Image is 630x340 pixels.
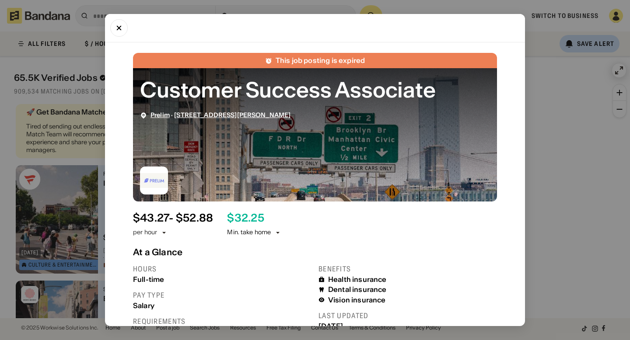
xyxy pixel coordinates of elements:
div: · [150,111,290,119]
div: Health insurance [328,275,387,284]
div: Hours [133,264,311,274]
div: Salary [133,302,311,310]
div: This job posting is expired [276,56,365,65]
div: Dental insurance [328,285,387,294]
a: Prelim [150,111,170,119]
div: Vision insurance [328,296,386,304]
div: Customer Success Associate [140,75,490,104]
div: [DATE] [318,322,497,330]
img: Prelim logo [140,167,168,194]
div: Min. take home [227,228,281,237]
button: Close [110,19,128,37]
div: At a Glance [133,247,497,257]
div: Requirements [133,317,311,326]
a: [STREET_ADDRESS][PERSON_NAME] [174,111,290,119]
div: per hour [133,228,157,237]
div: Last updated [318,311,497,320]
div: $ 32.25 [227,212,264,225]
div: $ 43.27 - $52.88 [133,212,213,225]
div: Pay type [133,291,311,300]
div: Full-time [133,275,311,284]
div: Benefits [318,264,497,274]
